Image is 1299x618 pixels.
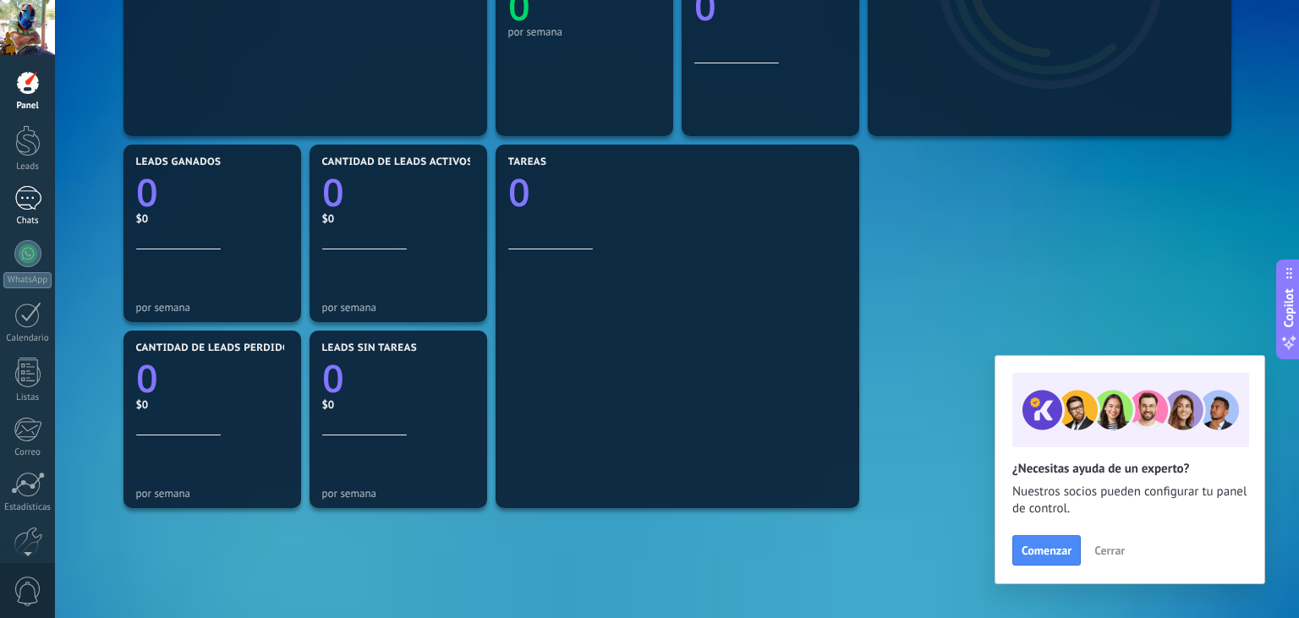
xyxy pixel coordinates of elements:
div: $0 [136,211,288,226]
a: 0 [322,167,474,218]
div: por semana [322,301,474,314]
div: Estadísticas [3,502,52,513]
a: 0 [136,353,288,404]
span: Comenzar [1022,544,1072,556]
div: Leads [3,161,52,172]
div: Correo [3,447,52,458]
div: Listas [3,392,52,403]
div: por semana [508,25,660,38]
span: Cerrar [1094,544,1125,556]
text: 0 [136,353,158,404]
text: 0 [322,353,344,404]
div: Chats [3,216,52,227]
div: $0 [322,211,474,226]
div: por semana [136,301,288,314]
span: Leads sin tareas [322,342,417,354]
div: por semana [136,487,288,500]
span: Cantidad de leads perdidos [136,342,297,354]
span: Cantidad de leads activos [322,156,474,168]
div: Panel [3,101,52,112]
span: Tareas [508,156,547,168]
text: 0 [322,167,344,218]
a: 0 [136,167,288,218]
text: 0 [508,167,530,218]
text: 0 [136,167,158,218]
a: 0 [322,353,474,404]
button: Comenzar [1012,535,1081,566]
span: Copilot [1280,288,1297,327]
div: $0 [322,397,474,412]
a: 0 [508,167,847,218]
div: por semana [322,487,474,500]
div: $0 [136,397,288,412]
div: Calendario [3,333,52,344]
div: WhatsApp [3,272,52,288]
span: Leads ganados [136,156,222,168]
button: Cerrar [1087,538,1132,563]
span: Nuestros socios pueden configurar tu panel de control. [1012,484,1247,517]
h2: ¿Necesitas ayuda de un experto? [1012,461,1247,477]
